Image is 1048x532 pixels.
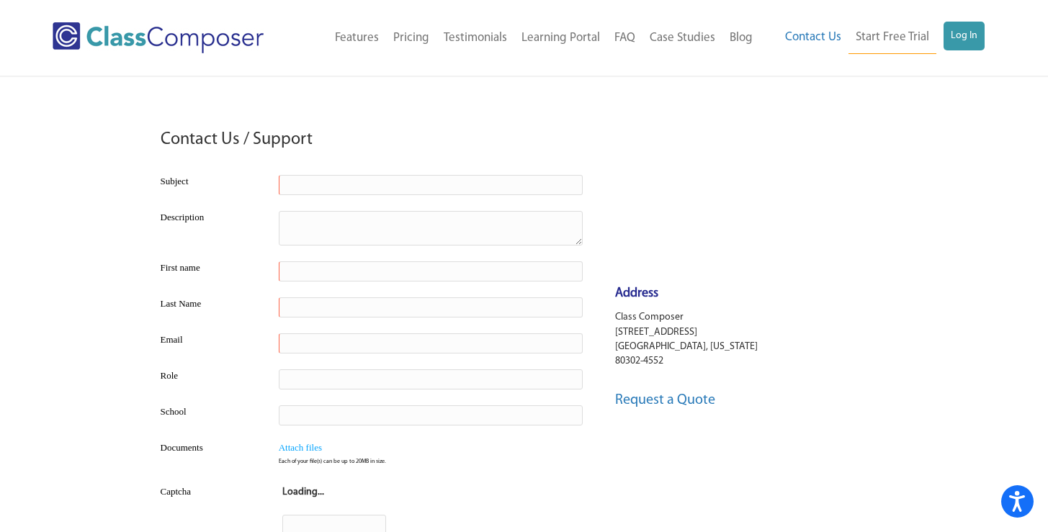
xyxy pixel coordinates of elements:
[161,128,313,153] h3: Contact Us / Support
[642,22,722,54] a: Case Studies
[157,397,261,433] td: School
[53,22,264,53] img: Class Composer
[157,203,261,253] td: Description
[848,22,936,54] a: Start Free Trial
[778,22,848,53] a: Contact Us
[436,22,514,54] a: Testimonials
[615,310,892,369] p: Class Composer [STREET_ADDRESS] [GEOGRAPHIC_DATA], [US_STATE] 80302-4552
[615,393,715,407] a: Request a Quote
[386,22,436,54] a: Pricing
[157,361,261,397] td: Role
[279,458,386,466] span: Each of your file(s) can be up to 20MB in size.
[157,289,261,325] td: Last Name
[944,22,985,50] a: Log In
[615,285,892,303] h4: Address
[157,167,261,203] td: Subject
[607,22,642,54] a: FAQ
[760,22,985,54] nav: Header Menu
[328,22,386,54] a: Features
[514,22,607,54] a: Learning Portal
[722,22,760,54] a: Blog
[157,433,261,477] td: Documents
[157,325,261,361] td: Email
[282,487,324,497] strong: Loading...
[299,22,760,54] nav: Header Menu
[157,253,261,289] td: First name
